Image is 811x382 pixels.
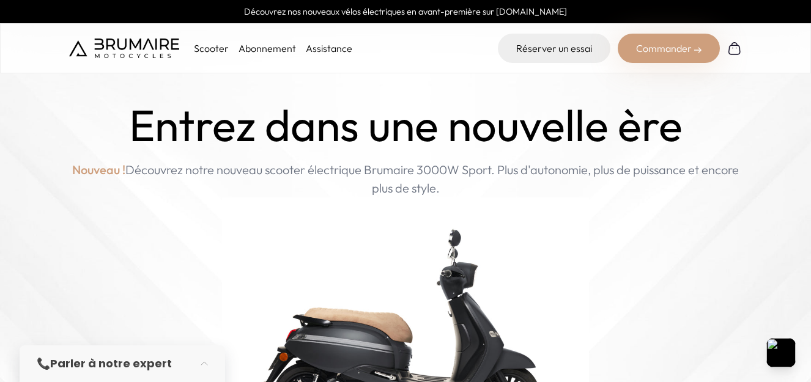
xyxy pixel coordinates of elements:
[72,161,125,179] span: Nouveau !
[69,161,742,197] p: Découvrez notre nouveau scooter électrique Brumaire 3000W Sport. Plus d'autonomie, plus de puissa...
[194,41,229,56] p: Scooter
[306,42,352,54] a: Assistance
[239,42,296,54] a: Abonnement
[498,34,610,63] a: Réserver un essai
[618,34,720,63] div: Commander
[69,39,179,58] img: Brumaire Motocycles
[727,41,742,56] img: Panier
[694,46,702,54] img: right-arrow-2.png
[129,100,683,151] h1: Entrez dans une nouvelle ère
